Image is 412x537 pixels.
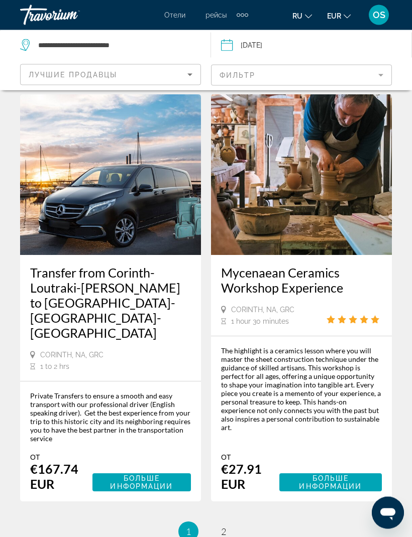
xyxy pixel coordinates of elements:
span: OS [373,10,385,20]
span: Больше информации [110,475,173,491]
button: Change currency [327,9,351,23]
span: ru [292,12,302,20]
a: рейсы [205,11,227,19]
a: Transfer from Corinth-Loutraki-[PERSON_NAME] to [GEOGRAPHIC_DATA]-[GEOGRAPHIC_DATA]-[GEOGRAPHIC_D... [30,265,191,341]
span: 1 hour 30 minutes [231,318,289,326]
button: User Menu [366,5,392,26]
div: The highlight is a ceramics lesson where you will master the sheet construction technique under t... [221,347,382,432]
a: Отели [164,11,185,19]
span: Больше информации [299,475,362,491]
div: €27.91 EUR [221,462,279,492]
button: Change language [292,9,312,23]
img: 7a.jpg [20,95,201,255]
iframe: Кнопка запуска окна обмена сообщениями [372,497,404,529]
img: 0f.jpg [211,95,392,255]
button: Filter [211,64,392,86]
span: Corinth, NA, GRC [40,351,104,359]
span: Лучшие продавцы [29,71,118,79]
mat-select: Sort by [29,69,192,81]
span: EUR [327,12,341,20]
button: Больше информации [279,474,382,492]
span: Corinth, NA, GRC [231,306,294,314]
a: Travorium [20,2,121,28]
span: 1 to 2 hrs [40,363,69,371]
button: Date: Sep 5, 2025 [221,30,411,60]
div: От [221,453,279,462]
button: Extra navigation items [237,7,248,23]
button: Больше информации [92,474,191,492]
div: От [30,453,92,462]
div: Private Transfers to ensure a smooth and easy transport with our professional driver (English spe... [30,392,191,443]
a: Mycenaean Ceramics Workshop Experience [221,265,382,296]
div: €167.74 EUR [30,462,92,492]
